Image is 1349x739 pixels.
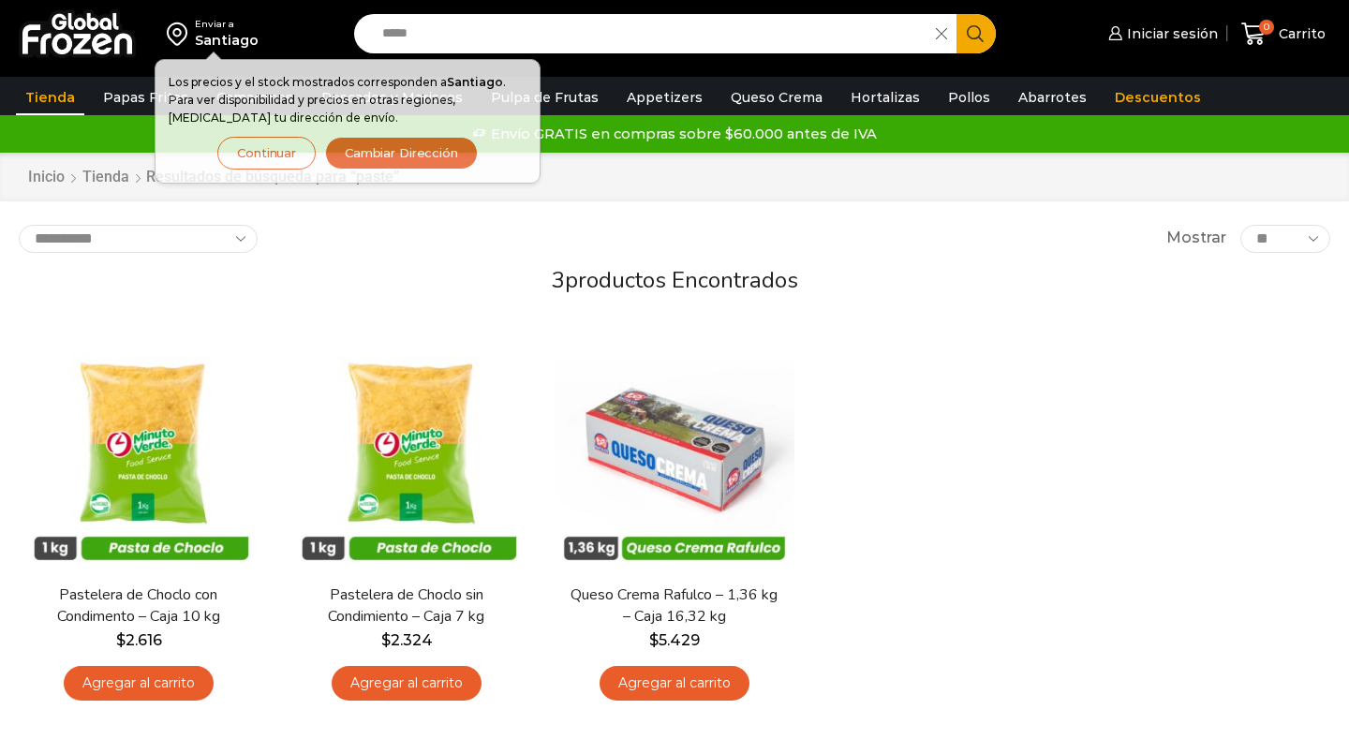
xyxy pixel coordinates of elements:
p: Los precios y el stock mostrados corresponden a . Para ver disponibilidad y precios en otras regi... [169,73,526,127]
div: Enviar a [195,18,259,31]
a: Pastelera de Choclo con Condimento – Caja 10 kg [31,584,246,628]
h1: Resultados de búsqueda para “paste” [146,168,399,185]
a: Pollos [939,80,1000,115]
div: Santiago [195,31,259,50]
a: Abarrotes [1009,80,1096,115]
a: Queso Crema Rafulco – 1,36 kg – Caja 16,32 kg [567,584,782,628]
span: Iniciar sesión [1122,24,1218,43]
a: Descuentos [1105,80,1210,115]
bdi: 2.324 [381,631,433,649]
a: 0 Carrito [1237,12,1330,56]
a: Tienda [82,167,130,188]
a: Agregar al carrito: “Pastelera de Choclo sin Condimiento - Caja 7 kg” [332,666,482,701]
a: Agregar al carrito: “Pastelera de Choclo con Condimento - Caja 10 kg” [64,666,214,701]
span: Carrito [1274,24,1326,43]
span: productos encontrados [565,265,798,295]
span: 0 [1259,20,1274,35]
strong: Santiago [447,75,503,89]
a: Agregar al carrito: “Queso Crema Rafulco - 1,36 kg - Caja 16,32 kg” [600,666,749,701]
span: $ [381,631,391,649]
a: Pulpa de Frutas [482,80,608,115]
img: address-field-icon.svg [167,18,195,50]
bdi: 5.429 [649,631,700,649]
a: Hortalizas [841,80,929,115]
a: Inicio [27,167,66,188]
a: Iniciar sesión [1104,15,1218,52]
a: Pastelera de Choclo sin Condimiento – Caja 7 kg [299,584,514,628]
span: $ [116,631,126,649]
select: Pedido de la tienda [19,225,258,253]
button: Cambiar Dirección [325,137,478,170]
nav: Breadcrumb [27,167,399,188]
span: 3 [552,265,565,295]
span: $ [649,631,659,649]
bdi: 2.616 [116,631,162,649]
button: Search button [956,14,996,53]
span: Mostrar [1166,228,1226,249]
a: Appetizers [617,80,712,115]
button: Continuar [217,137,316,170]
a: Papas Fritas [94,80,198,115]
a: Queso Crema [721,80,832,115]
a: Tienda [16,80,84,115]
